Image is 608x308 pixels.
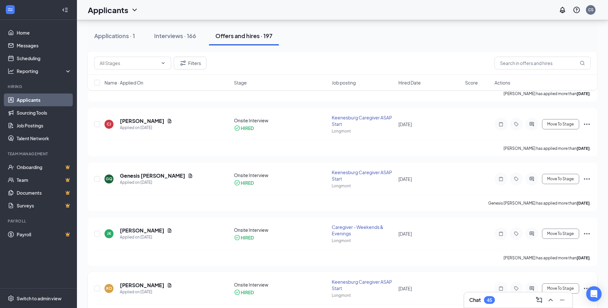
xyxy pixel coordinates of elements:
h1: Applicants [88,4,128,15]
svg: CheckmarkCircle [234,234,240,241]
div: Longmont [332,128,395,134]
span: [DATE] [398,121,412,127]
svg: Filter [179,59,187,67]
div: Applied on [DATE] [120,234,172,240]
div: JK [107,231,111,236]
svg: CheckmarkCircle [234,125,240,131]
div: HIRED [241,180,254,186]
span: Move To Stage [547,122,574,126]
a: Home [17,26,71,39]
svg: ActiveChat [528,122,536,127]
div: Longmont [332,238,395,243]
svg: WorkstreamLogo [7,6,13,13]
svg: Ellipses [583,230,591,238]
svg: Ellipses [583,175,591,183]
div: Switch to admin view [17,295,62,302]
b: [DATE] [577,201,590,206]
svg: Ellipses [583,285,591,292]
div: Offers and hires · 197 [215,32,272,40]
svg: Analysis [8,68,14,74]
div: GQ [106,176,112,182]
a: Messages [17,39,71,52]
svg: Tag [512,122,520,127]
span: [DATE] [398,176,412,182]
span: [DATE] [398,286,412,291]
a: SurveysCrown [17,199,71,212]
span: Move To Stage [547,231,574,236]
div: CJ [107,121,111,127]
svg: ActiveChat [528,231,536,236]
svg: Note [497,286,505,291]
svg: Notifications [559,6,566,14]
span: Move To Stage [547,177,574,181]
svg: Settings [8,295,14,302]
button: Move To Stage [542,283,579,294]
span: Stage [234,79,247,86]
svg: MagnifyingGlass [580,61,585,66]
div: Keenesburg Caregiver ASAP Start [332,114,395,127]
div: Onsite Interview [234,227,328,233]
svg: Document [167,118,172,124]
b: [DATE] [577,255,590,260]
div: Onsite Interview [234,281,328,288]
div: Hiring [8,84,70,89]
h5: Genesis [PERSON_NAME] [120,172,185,179]
svg: Document [188,173,193,178]
a: Job Postings [17,119,71,132]
p: Genesis [PERSON_NAME] has applied more than . [488,200,591,206]
div: Applied on [DATE] [120,289,172,295]
svg: Note [497,231,505,236]
div: Keenesburg Caregiver ASAP Start [332,169,395,182]
h3: Chat [469,296,481,304]
h5: [PERSON_NAME] [120,282,164,289]
button: Move To Stage [542,119,579,129]
p: [PERSON_NAME] has applied more than . [504,146,591,151]
svg: Tag [512,231,520,236]
svg: Note [497,176,505,182]
button: Move To Stage [542,229,579,239]
svg: CheckmarkCircle [234,289,240,296]
div: Team Management [8,151,70,157]
button: ComposeMessage [534,295,544,305]
a: DocumentsCrown [17,186,71,199]
div: Longmont [332,183,395,189]
input: Search in offers and hires [495,57,591,69]
div: Applied on [DATE] [120,179,193,186]
div: HIRED [241,125,254,131]
a: Talent Network [17,132,71,145]
svg: ChevronDown [131,6,138,14]
div: Payroll [8,218,70,224]
svg: ComposeMessage [535,296,543,304]
div: Applications · 1 [94,32,135,40]
button: Filter Filters [174,57,206,69]
span: Name · Applied On [104,79,143,86]
div: Applied on [DATE] [120,125,172,131]
span: Job posting [332,79,356,86]
svg: Document [167,228,172,233]
svg: Tag [512,176,520,182]
div: Onsite Interview [234,172,328,178]
div: Interviews · 166 [154,32,196,40]
span: [DATE] [398,231,412,237]
span: Score [465,79,478,86]
a: OnboardingCrown [17,161,71,174]
a: PayrollCrown [17,228,71,241]
div: 45 [487,297,492,303]
a: Scheduling [17,52,71,65]
svg: Document [167,283,172,288]
a: Applicants [17,93,71,106]
button: ChevronUp [546,295,556,305]
div: Open Intercom Messenger [586,286,602,302]
h5: [PERSON_NAME] [120,118,164,125]
button: Move To Stage [542,174,579,184]
svg: Collapse [62,7,68,13]
div: Keenesburg Caregiver ASAP Start [332,279,395,291]
div: Onsite Interview [234,117,328,124]
svg: Minimize [558,296,566,304]
input: All Stages [100,60,158,67]
svg: ChevronUp [547,296,554,304]
div: KO [106,286,112,291]
svg: Ellipses [583,120,591,128]
a: Sourcing Tools [17,106,71,119]
div: CS [588,7,594,12]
